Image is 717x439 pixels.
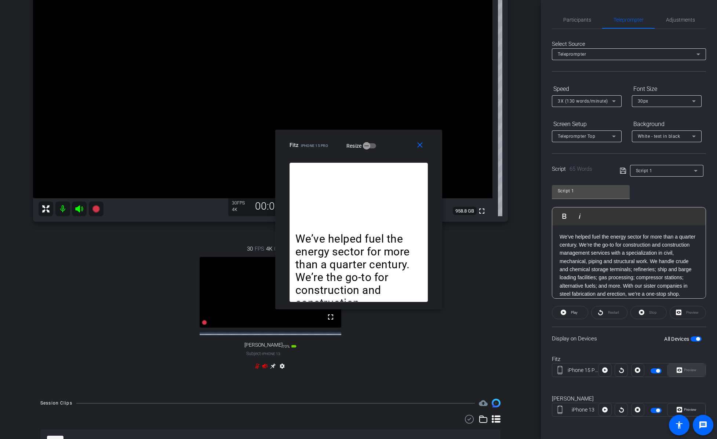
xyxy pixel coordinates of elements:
[632,118,702,130] div: Background
[290,142,299,148] span: Fitz
[346,142,363,150] label: Resize
[274,245,294,253] span: 00:00:00
[614,17,644,22] span: Teleprompter
[453,207,477,215] span: 958.8 GB
[569,166,592,172] span: 65 Words
[492,399,501,407] img: Session clips
[232,207,250,213] div: 4K
[291,343,297,349] mat-icon: battery_std
[552,355,706,364] div: Fitz
[247,245,253,253] span: 30
[558,187,624,195] input: Title
[571,310,578,314] span: Play
[699,421,707,429] mat-icon: message
[568,366,598,374] div: iPhone 15 Pro
[262,352,280,356] span: iPhone 13
[552,40,706,48] div: Select Source
[552,118,622,130] div: Screen Setup
[632,83,702,95] div: Font Size
[560,233,698,307] p: We’ve helped fuel the energy sector for more than a quarter century. We’re the go-to for construc...
[675,421,684,429] mat-icon: accessibility
[552,165,609,173] div: Script
[479,399,488,407] mat-icon: cloud_upload
[552,395,706,403] div: [PERSON_NAME]
[638,99,648,104] span: 30px
[278,363,287,372] mat-icon: settings
[477,207,486,215] mat-icon: fullscreen
[250,200,299,213] div: 00:00:00
[636,168,652,173] span: Script 1
[552,83,622,95] div: Speed
[244,342,283,348] span: [PERSON_NAME]
[40,399,72,407] div: Session Clips
[558,134,595,139] span: Teleprompter Top
[232,200,250,206] div: 30
[563,17,591,22] span: Participants
[568,406,598,414] div: iPhone 13
[558,52,586,57] span: Teleprompter
[684,407,696,412] span: Preview
[326,313,335,321] mat-icon: fullscreen
[552,327,706,350] div: Display on Devices
[638,134,680,139] span: White - text in black
[301,144,328,148] span: iPhone 15 Pro
[558,99,608,104] span: 3X (130 words/minute)
[261,351,262,356] span: -
[246,350,280,357] span: Subject
[255,245,264,253] span: FPS
[283,344,290,348] span: 70%
[266,245,272,253] span: 4K
[664,335,691,343] label: All Devices
[666,17,695,22] span: Adjustments
[415,141,425,150] mat-icon: close
[479,399,488,407] span: Destinations for your clips
[237,200,245,206] span: FPS
[573,209,587,224] button: Italic (⌘I)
